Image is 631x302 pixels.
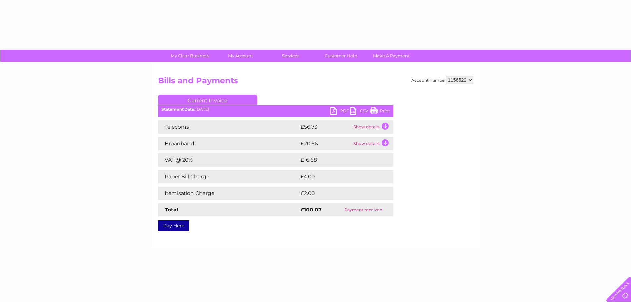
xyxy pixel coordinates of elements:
[161,107,195,112] b: Statement Date:
[370,107,390,117] a: Print
[158,170,299,183] td: Paper Bill Charge
[364,50,419,62] a: Make A Payment
[314,50,368,62] a: Customer Help
[158,76,473,89] h2: Bills and Payments
[350,107,370,117] a: CSV
[163,50,217,62] a: My Clear Business
[299,187,378,200] td: £2.00
[411,76,473,84] div: Account number
[158,120,299,134] td: Telecoms
[158,95,257,105] a: Current Invoice
[158,153,299,167] td: VAT @ 20%
[165,207,178,213] strong: Total
[299,137,352,150] td: £20.66
[301,207,322,213] strong: £100.07
[352,137,393,150] td: Show details
[158,107,393,112] div: [DATE]
[299,153,380,167] td: £16.68
[158,220,189,231] a: Pay Here
[299,170,378,183] td: £4.00
[263,50,318,62] a: Services
[330,107,350,117] a: PDF
[334,203,393,216] td: Payment received
[213,50,268,62] a: My Account
[158,187,299,200] td: Itemisation Charge
[299,120,352,134] td: £56.73
[158,137,299,150] td: Broadband
[352,120,393,134] td: Show details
